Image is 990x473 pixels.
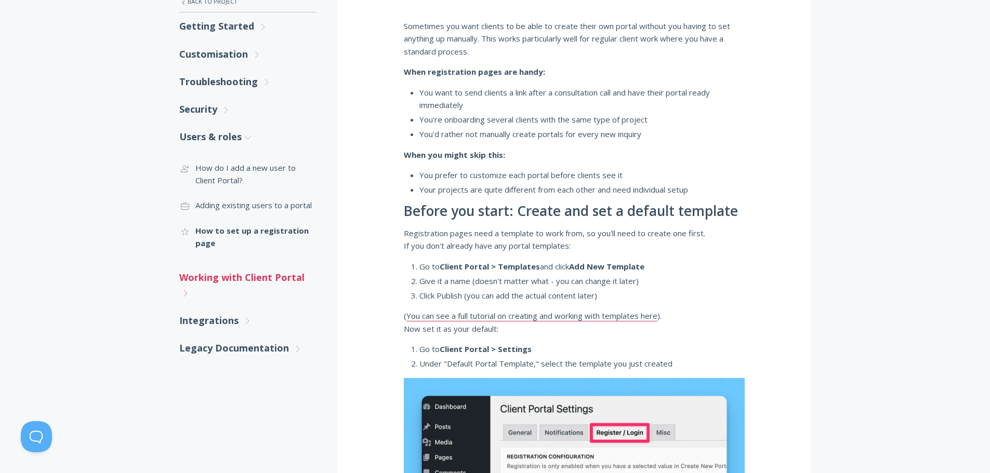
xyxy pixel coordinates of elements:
[179,96,316,123] a: Security
[419,357,745,370] li: Under "Default Portal Template," select the template you just created
[419,128,745,140] li: You'd rather not manually create portals for every new inquiry
[569,261,644,272] strong: Add New Template
[419,113,745,126] li: You're onboarding several clients with the same type of project
[179,40,316,68] a: Customisation
[179,12,316,40] a: Getting Started
[404,239,745,252] p: If you don't already have any portal templates:
[406,310,657,321] a: You can see a full tutorial on creating and working with templates here
[179,307,316,334] a: Integrations
[179,123,316,151] a: Users & roles
[179,193,316,218] a: Adding existing users to a portal
[179,68,316,96] a: Troubleshooting
[419,260,745,273] li: Go to and click
[21,421,52,452] iframe: Toggle Customer Support
[404,150,505,160] strong: When you might skip this:
[179,264,316,307] a: Working with Client Portal
[404,227,745,239] p: Registration pages need a template to work from, so you'll need to create one first.
[404,20,745,58] p: Sometimes you want clients to be able to create their own portal without you having to set anythi...
[419,289,745,302] li: Click Publish (you can add the actual content later)
[419,183,745,196] li: Your projects are quite different from each other and need individual setup
[404,204,745,219] h2: Before you start: Create and set a default template
[419,86,745,112] li: You want to send clients a link after a consultation call and have their portal ready immediately
[440,344,532,354] strong: Client Portal > Settings
[419,343,745,355] li: Go to
[404,66,545,77] strong: When registration pages are handy:
[179,155,316,193] a: How do I add a new user to Client Portal?
[440,261,540,272] strong: Client Portal > Templates
[419,275,745,287] li: Give it a name (doesn't matter what - you can change it later)
[404,309,745,322] p: ( ).
[179,334,316,362] a: Legacy Documentation
[179,218,316,256] a: How to set up a registration page
[404,322,745,335] p: Now set it as your default:
[419,169,745,181] li: You prefer to customize each portal before clients see it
